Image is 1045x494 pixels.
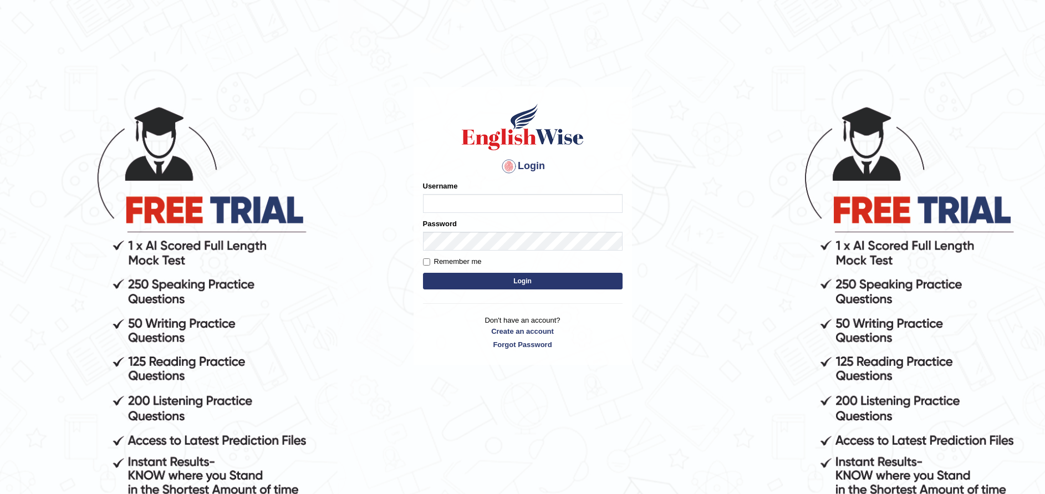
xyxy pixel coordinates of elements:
a: Forgot Password [423,339,623,350]
p: Don't have an account? [423,315,623,349]
label: Remember me [423,256,482,267]
a: Create an account [423,326,623,337]
button: Login [423,273,623,289]
label: Username [423,181,458,191]
label: Password [423,218,457,229]
h4: Login [423,157,623,175]
img: Logo of English Wise sign in for intelligent practice with AI [460,102,586,152]
input: Remember me [423,258,430,266]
